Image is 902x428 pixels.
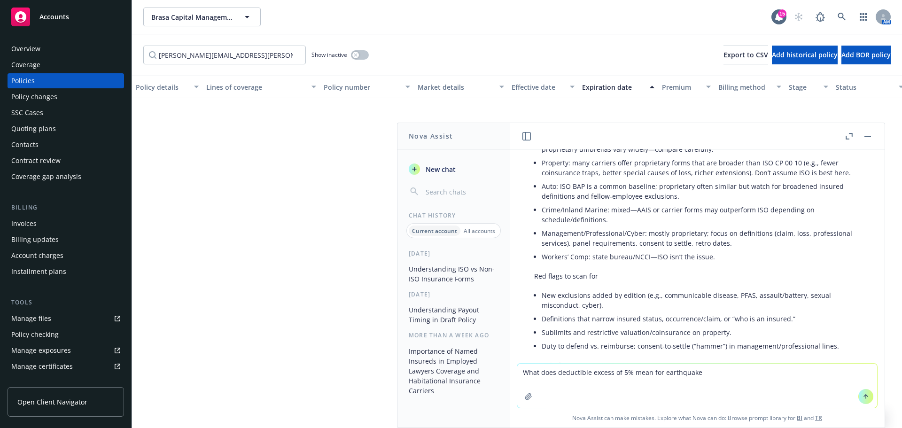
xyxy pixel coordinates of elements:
[8,311,124,326] a: Manage files
[534,360,860,370] p: Practical next step
[8,343,124,358] a: Manage exposures
[405,302,502,327] button: Understanding Payout Timing in Draft Policy
[797,414,802,422] a: BI
[11,232,59,247] div: Billing updates
[723,50,768,59] span: Export to CSV
[8,137,124,152] a: Contacts
[718,82,771,92] div: Billing method
[320,76,414,98] button: Policy number
[11,343,71,358] div: Manage exposures
[409,131,453,141] h1: Nova Assist
[789,8,808,26] a: Start snowing
[11,359,73,374] div: Manage certificates
[397,249,510,257] div: [DATE]
[836,82,893,92] div: Status
[8,375,124,390] a: Manage claims
[8,4,124,30] a: Accounts
[397,211,510,219] div: Chat History
[405,261,502,287] button: Understanding ISO vs Non-ISO Insurance Forms
[11,311,51,326] div: Manage files
[811,8,830,26] a: Report a Bug
[815,414,822,422] a: TR
[513,408,881,428] span: Nova Assist can make mistakes. Explore what Nova can do: Browse prompt library for and
[405,161,502,178] button: New chat
[517,364,877,408] textarea: What does deductible excess of 5% mean for earthquake
[206,82,306,92] div: Lines of coverage
[789,82,818,92] div: Stage
[8,73,124,88] a: Policies
[11,73,35,88] div: Policies
[715,76,785,98] button: Billing method
[405,343,502,398] button: Importance of Named Insureds in Employed Lawyers Coverage and Habitational Insurance Carriers
[542,312,860,326] li: Definitions that narrow insured status, occurrence/claim, or “who is an insured.”
[11,264,66,279] div: Installment plans
[8,264,124,279] a: Installment plans
[841,46,891,64] button: Add BOR policy
[11,169,81,184] div: Coverage gap analysis
[778,8,786,16] div: 15
[582,82,644,92] div: Expiration date
[542,203,860,226] li: Crime/Inland Marine: mixed—AAIS or carrier forms may outperform ISO depending on schedule/definit...
[11,57,40,72] div: Coverage
[11,105,43,120] div: SSC Cases
[8,248,124,263] a: Account charges
[8,203,124,212] div: Billing
[11,89,57,104] div: Policy changes
[785,76,832,98] button: Stage
[136,82,188,92] div: Policy details
[723,46,768,64] button: Export to CSV
[658,76,715,98] button: Premium
[143,8,261,26] button: Brasa Capital Management, LLC
[772,50,838,59] span: Add historical policy
[11,137,39,152] div: Contacts
[8,216,124,231] a: Invoices
[542,288,860,312] li: New exclusions added by edition (e.g., communicable disease, PFAS, assault/battery, sexual miscon...
[311,51,347,59] span: Show inactive
[542,326,860,339] li: Sublimits and restrictive valuation/coinsurance on property.
[202,76,320,98] button: Lines of coverage
[397,331,510,339] div: More than a week ago
[324,82,400,92] div: Policy number
[8,57,124,72] a: Coverage
[464,227,495,235] p: All accounts
[841,50,891,59] span: Add BOR policy
[542,226,860,250] li: Management/Professional/Cyber: mostly proprietary; focus on definitions (claim, loss, professiona...
[8,232,124,247] a: Billing updates
[418,82,494,92] div: Market details
[11,121,56,136] div: Quoting plans
[132,76,202,98] button: Policy details
[424,164,456,174] span: New chat
[508,76,578,98] button: Effective date
[578,76,658,98] button: Expiration date
[39,13,69,21] span: Accounts
[854,8,873,26] a: Switch app
[542,339,860,353] li: Duty to defend vs. reimburse; consent‑to‑settle (“hammer”) in management/professional lines.
[8,359,124,374] a: Manage certificates
[424,185,498,198] input: Search chats
[8,153,124,168] a: Contract review
[8,327,124,342] a: Policy checking
[8,169,124,184] a: Coverage gap analysis
[151,12,233,22] span: Brasa Capital Management, LLC
[17,397,87,407] span: Open Client Navigator
[8,105,124,120] a: SSC Cases
[11,153,61,168] div: Contract review
[11,41,40,56] div: Overview
[832,8,851,26] a: Search
[8,298,124,307] div: Tools
[8,89,124,104] a: Policy changes
[512,82,564,92] div: Effective date
[11,216,37,231] div: Invoices
[397,290,510,298] div: [DATE]
[662,82,700,92] div: Premium
[542,156,860,179] li: Property: many carriers offer proprietary forms that are broader than ISO CP 00 10 (e.g., fewer c...
[11,327,59,342] div: Policy checking
[11,375,59,390] div: Manage claims
[542,250,860,264] li: Workers’ Comp: state bureau/NCCI—ISO isn’t the issue.
[8,41,124,56] a: Overview
[11,248,63,263] div: Account charges
[414,76,508,98] button: Market details
[143,46,306,64] input: Filter by keyword...
[542,179,860,203] li: Auto: ISO BAP is a common baseline; proprietary often similar but watch for broadened insured def...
